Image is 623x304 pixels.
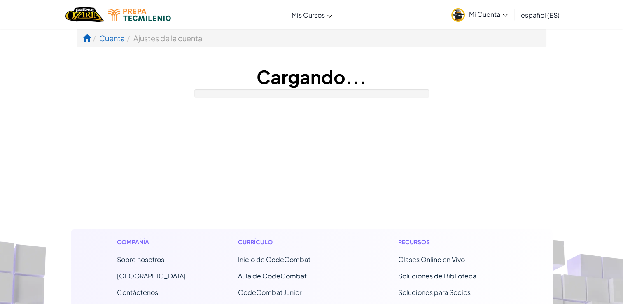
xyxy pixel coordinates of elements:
a: [GEOGRAPHIC_DATA] [117,271,186,280]
span: Contáctenos [117,288,158,297]
a: Ozaria by CodeCombat logo [65,6,104,23]
a: Aula de CodeCombat [238,271,307,280]
img: avatar [451,8,465,22]
img: Tecmilenio logo [108,9,171,21]
h1: Currículo [238,238,346,246]
a: Mi Cuenta [447,2,512,28]
a: español (ES) [517,4,564,26]
li: Ajustes de la cuenta [125,32,202,44]
h1: Cargando... [77,64,546,89]
a: Soluciones de Biblioteca [398,271,476,280]
img: Home [65,6,104,23]
span: Inicio de CodeCombat [238,255,310,264]
span: Mis Cursos [292,11,325,19]
a: Mis Cursos [287,4,336,26]
a: Sobre nosotros [117,255,164,264]
a: Soluciones para Socios [398,288,471,297]
a: CodeCombat Junior [238,288,301,297]
h1: Recursos [398,238,506,246]
a: Cuenta [99,33,125,43]
h1: Compañía [117,238,186,246]
a: Clases Online en Vivo [398,255,465,264]
span: Mi Cuenta [469,10,508,19]
span: español (ES) [521,11,560,19]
